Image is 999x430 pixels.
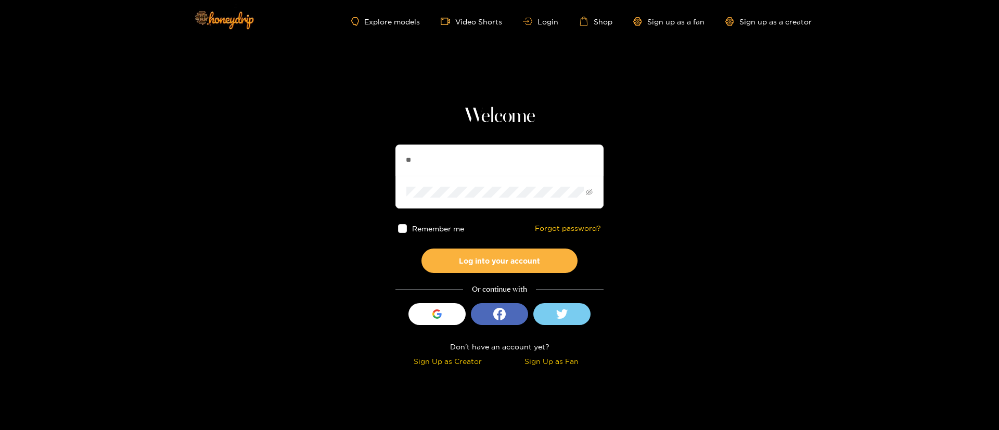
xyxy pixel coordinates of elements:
[579,17,612,26] a: Shop
[398,355,497,367] div: Sign Up as Creator
[535,224,601,233] a: Forgot password?
[441,17,455,26] span: video-camera
[395,283,604,295] div: Or continue with
[523,18,558,25] a: Login
[502,355,601,367] div: Sign Up as Fan
[725,17,812,26] a: Sign up as a creator
[395,104,604,129] h1: Welcome
[421,249,578,273] button: Log into your account
[412,225,464,232] span: Remember me
[586,189,593,196] span: eye-invisible
[395,341,604,353] div: Don't have an account yet?
[351,17,420,26] a: Explore models
[441,17,502,26] a: Video Shorts
[633,17,705,26] a: Sign up as a fan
